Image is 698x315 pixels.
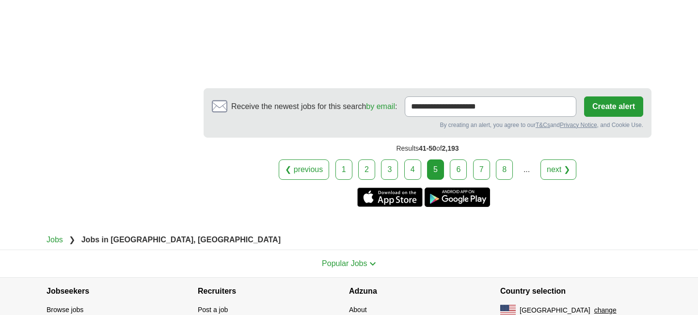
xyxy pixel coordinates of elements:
a: by email [366,102,395,110]
div: Results of [204,138,651,159]
a: Jobs [47,236,63,244]
span: Popular Jobs [322,259,367,268]
div: ... [517,160,537,179]
a: 4 [404,159,421,180]
a: T&Cs [536,122,550,128]
a: Browse jobs [47,306,83,314]
h4: Country selection [500,278,651,305]
a: 3 [381,159,398,180]
div: By creating an alert, you agree to our and , and Cookie Use. [212,121,643,129]
a: next ❯ [540,159,576,180]
a: 7 [473,159,490,180]
img: toggle icon [369,262,376,266]
a: 8 [496,159,513,180]
a: 2 [358,159,375,180]
span: Receive the newest jobs for this search : [231,101,397,112]
span: 2,193 [442,144,459,152]
span: 41-50 [419,144,436,152]
a: 6 [450,159,467,180]
span: ❯ [69,236,75,244]
a: Get the iPhone app [357,188,423,207]
a: About [349,306,367,314]
strong: Jobs in [GEOGRAPHIC_DATA], [GEOGRAPHIC_DATA] [81,236,281,244]
button: Create alert [584,96,643,117]
a: 1 [335,159,352,180]
a: Post a job [198,306,228,314]
a: Get the Android app [425,188,490,207]
a: ❮ previous [279,159,329,180]
a: Privacy Notice [560,122,597,128]
div: 5 [427,159,444,180]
